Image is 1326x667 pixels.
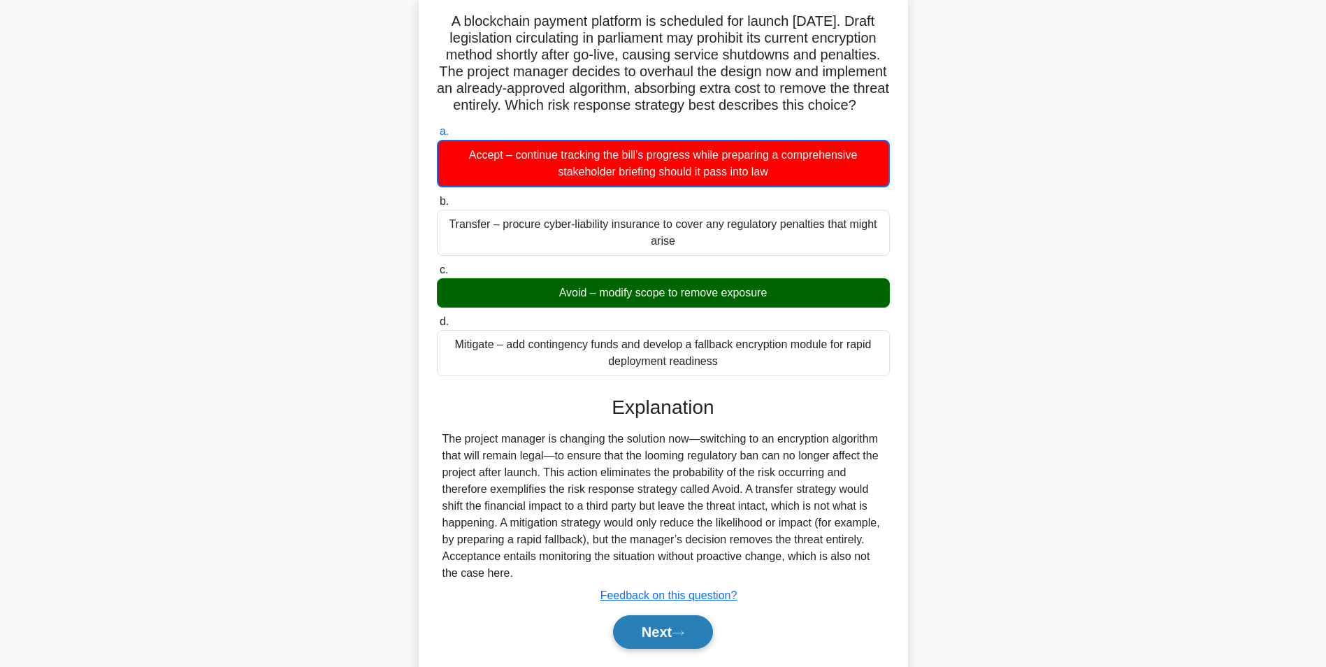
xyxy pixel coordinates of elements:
span: a. [440,125,449,137]
span: c. [440,264,448,275]
div: Mitigate – add contingency funds and develop a fallback encryption module for rapid deployment re... [437,330,890,376]
h5: A blockchain payment platform is scheduled for launch [DATE]. Draft legislation circulating in pa... [435,13,891,115]
button: Next [613,615,713,649]
span: b. [440,195,449,207]
div: The project manager is changing the solution now—switching to an encryption algorithm that will r... [442,431,884,582]
div: Avoid – modify scope to remove exposure [437,278,890,308]
span: d. [440,315,449,327]
a: Feedback on this question? [600,589,737,601]
div: Accept – continue tracking the bill’s progress while preparing a comprehensive stakeholder briefi... [437,140,890,187]
div: Transfer – procure cyber-liability insurance to cover any regulatory penalties that might arise [437,210,890,256]
h3: Explanation [445,396,881,419]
